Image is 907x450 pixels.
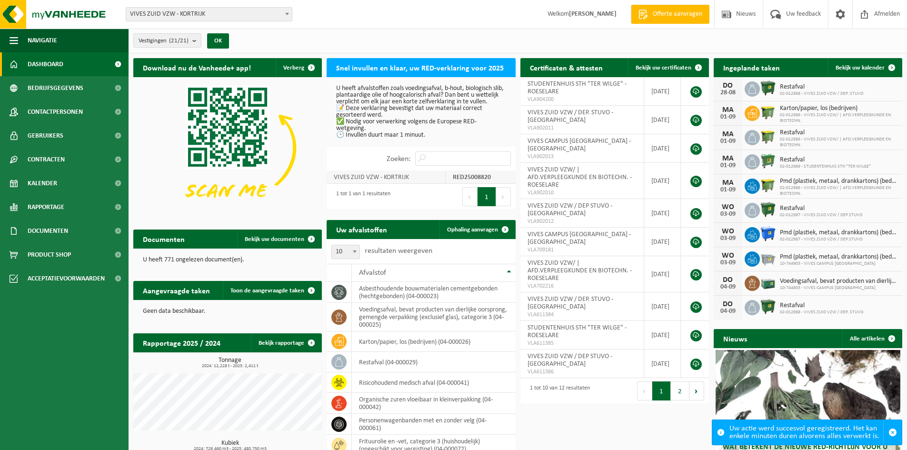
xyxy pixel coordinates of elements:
[644,292,680,321] td: [DATE]
[718,187,738,193] div: 01-09
[671,381,689,400] button: 2
[718,82,738,90] div: DO
[28,52,63,76] span: Dashboard
[528,296,613,310] span: VIVES ZUID VZW / DEP. STUVO - [GEOGRAPHIC_DATA]
[718,235,738,242] div: 03-09
[528,109,613,124] span: VIVES ZUID VZW / DEP. STUVO - [GEOGRAPHIC_DATA]
[230,288,304,294] span: Toon de aangevraagde taken
[718,162,738,169] div: 01-09
[352,414,515,435] td: personenwagenbanden met en zonder velg (04-000061)
[133,281,219,300] h2: Aangevraagde taken
[644,350,680,378] td: [DATE]
[714,329,757,348] h2: Nieuws
[520,58,612,77] h2: Certificaten & attesten
[528,166,632,189] span: VIVES ZUID VZW/ | AFD.VERPLEEGKUNDE EN BIOTECHN. - ROESELARE
[359,269,386,277] span: Afvalstof
[644,163,680,199] td: [DATE]
[644,256,680,292] td: [DATE]
[780,285,897,291] span: 10-744903 - VIVES CAMPUS [GEOGRAPHIC_DATA]
[718,228,738,235] div: WO
[447,227,498,233] span: Ophaling aanvragen
[644,106,680,134] td: [DATE]
[331,186,390,207] div: 1 tot 1 van 1 resultaten
[780,91,864,97] span: 02-012988 - VIVES ZUID VZW / DEP. STUVO
[28,29,57,52] span: Navigatie
[28,100,83,124] span: Contactpersonen
[528,96,637,103] span: VLA904200
[528,124,637,132] span: VLA902011
[528,311,637,319] span: VLA611384
[528,189,637,197] span: VLA902010
[780,164,871,170] span: 02-012989 - STUDENTENHUIS STH "TER WILGE"
[352,352,515,372] td: restafval (04-000029)
[387,155,410,163] label: Zoeken:
[650,10,705,19] span: Offerte aanvragen
[28,219,68,243] span: Documenten
[780,156,871,164] span: Restafval
[718,211,738,218] div: 03-09
[223,281,321,300] a: Toon de aangevraagde taken
[237,230,321,249] a: Bekijk uw documenten
[780,310,864,315] span: 02-012988 - VIVES ZUID VZW / DEP. STUVO
[139,34,189,48] span: Vestigingen
[327,58,513,77] h2: Snel invullen en klaar, uw RED-verklaring voor 2025
[138,364,322,369] span: 2024: 12,228 t - 2025: 2,411 t
[133,77,322,219] img: Download de VHEPlus App
[133,230,194,248] h2: Documenten
[780,185,897,197] span: 02-012986 - VIVES ZUID VZW/ | AFD.VERPLEEGKUNDE EN BIOTECHN.
[644,321,680,350] td: [DATE]
[327,220,397,239] h2: Uw afvalstoffen
[760,129,776,145] img: WB-1100-HPE-GN-51
[143,257,312,263] p: U heeft 771 ongelezen document(en).
[245,236,304,242] span: Bekijk uw documenten
[714,58,789,77] h2: Ingeplande taken
[28,148,65,171] span: Contracten
[780,83,864,91] span: Restafval
[331,245,360,259] span: 10
[528,246,637,254] span: VLA709181
[332,245,359,259] span: 10
[207,33,229,49] button: OK
[780,278,897,285] span: Voedingsafval, bevat producten van dierlijke oorsprong, gemengde verpakking (exc...
[365,247,432,255] label: resultaten weergeven
[760,250,776,266] img: WB-2500-GAL-GY-01
[28,76,83,100] span: Bedrijfsgegevens
[528,340,637,347] span: VLA611385
[327,170,446,184] td: VIVES ZUID VZW - KORTRIJK
[780,112,897,124] span: 02-012986 - VIVES ZUID VZW/ | AFD.VERPLEEGKUNDE EN BIOTECHN.
[336,85,506,139] p: U heeft afvalstoffen zoals voedingsafval, b-hout, biologisch slib, plantaardige olie of hoogcalor...
[718,106,738,114] div: MA
[780,237,897,242] span: 02-012987 - VIVES ZUID VZW / DEP STUVO
[729,420,883,445] div: Uw actie werd succesvol geregistreerd. Het kan enkele minuten duren alvorens alles verwerkt is.
[352,372,515,393] td: risicohoudend medisch afval (04-000041)
[760,274,776,290] img: PB-LB-0680-HPE-GN-01
[780,261,897,267] span: 10-744903 - VIVES CAMPUS [GEOGRAPHIC_DATA]
[718,252,738,260] div: WO
[352,303,515,331] td: voedingsafval, bevat producten van dierlijke oorsprong, gemengde verpakking (exclusief glas), cat...
[718,260,738,266] div: 03-09
[780,137,897,148] span: 02-012986 - VIVES ZUID VZW/ | AFD.VERPLEEGKUNDE EN BIOTECHN.
[780,253,897,261] span: Pmd (plastiek, metaal, drankkartons) (bedrijven)
[780,178,897,185] span: Pmd (plastiek, metaal, drankkartons) (bedrijven)
[528,202,612,217] span: VIVES ZUID VZW / DEP STUVO - [GEOGRAPHIC_DATA]
[352,282,515,303] td: asbesthoudende bouwmaterialen cementgebonden (hechtgebonden) (04-000023)
[718,300,738,308] div: DO
[28,243,71,267] span: Product Shop
[569,10,617,18] strong: [PERSON_NAME]
[780,212,863,218] span: 02-012987 - VIVES ZUID VZW / DEP STUVO
[631,5,709,24] a: Offerte aanvragen
[528,324,627,339] span: STUDENTENHUIS STH "TER WILGE" - ROESELARE
[28,171,57,195] span: Kalender
[760,226,776,242] img: WB-1100-HPE-BE-01
[496,187,511,206] button: Next
[528,353,612,368] span: VIVES ZUID VZW / DEP STUVO - [GEOGRAPHIC_DATA]
[718,155,738,162] div: MA
[478,187,496,206] button: 1
[126,8,292,21] span: VIVES ZUID VZW - KORTRIJK
[760,153,776,169] img: WB-0770-HPE-GN-01
[644,134,680,163] td: [DATE]
[636,65,691,71] span: Bekijk uw certificaten
[169,38,189,44] count: (21/21)
[528,153,637,160] span: VLA902013
[644,199,680,228] td: [DATE]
